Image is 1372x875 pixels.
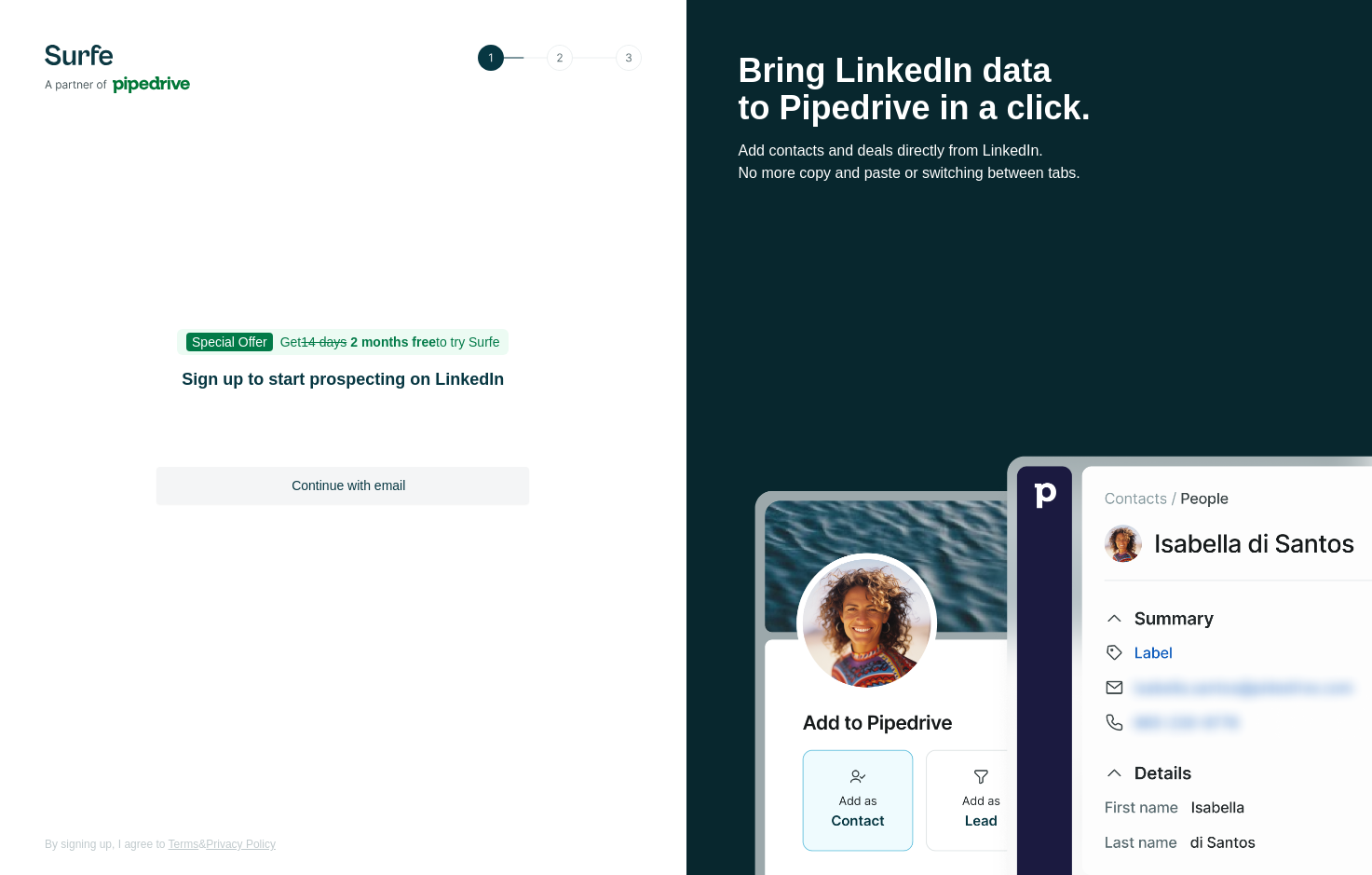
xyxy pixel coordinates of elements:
[739,140,1321,162] p: Add contacts and deals directly from LinkedIn.
[739,162,1321,185] p: No more copy and paste or switching between tabs.
[156,366,529,392] h1: Sign up to start prospecting on LinkedIn
[478,45,642,71] img: Step 1
[198,838,206,851] span: &
[739,52,1321,127] h1: Bring LinkedIn data to Pipedrive in a click.
[350,335,436,349] b: 2 months free
[186,333,273,351] span: Special Offer
[301,335,346,349] s: 14 days
[147,417,538,458] iframe: Schaltfläche „Über Google anmelden“
[206,838,276,851] a: Privacy Policy
[45,45,190,93] img: Surfe's logo
[169,838,199,851] a: Terms
[292,476,405,495] span: Continue with email
[45,838,165,851] span: By signing up, I agree to
[280,335,500,349] span: Get to try Surfe
[754,455,1372,875] img: Surfe Stock Photo - Selling good vibes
